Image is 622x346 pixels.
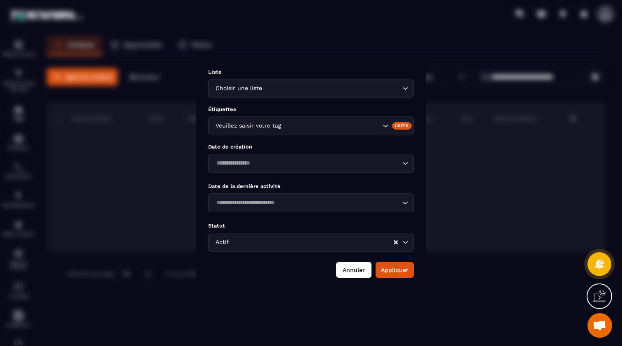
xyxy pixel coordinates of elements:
button: Appliquer [376,262,414,278]
p: Date de création [208,144,414,150]
div: Ouvrir le chat [587,313,612,338]
div: Search for option [208,233,414,252]
input: Search for option [214,159,400,168]
input: Search for option [264,84,400,93]
span: Actif [214,238,231,247]
input: Search for option [283,121,381,130]
p: Étiquettes [208,106,414,112]
button: Annuler [336,262,371,278]
button: Clear Selected [394,239,398,245]
span: Choisir une liste [214,84,264,93]
div: Créer [392,122,412,129]
div: Search for option [208,193,414,212]
p: Statut [208,223,414,229]
input: Search for option [231,238,393,247]
div: Search for option [208,154,414,173]
p: Date de la dernière activité [208,183,414,189]
div: Search for option [208,79,414,98]
div: Search for option [208,116,414,135]
span: Veuillez saisir votre tag [214,121,283,130]
input: Search for option [214,198,400,207]
p: Liste [208,69,414,75]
